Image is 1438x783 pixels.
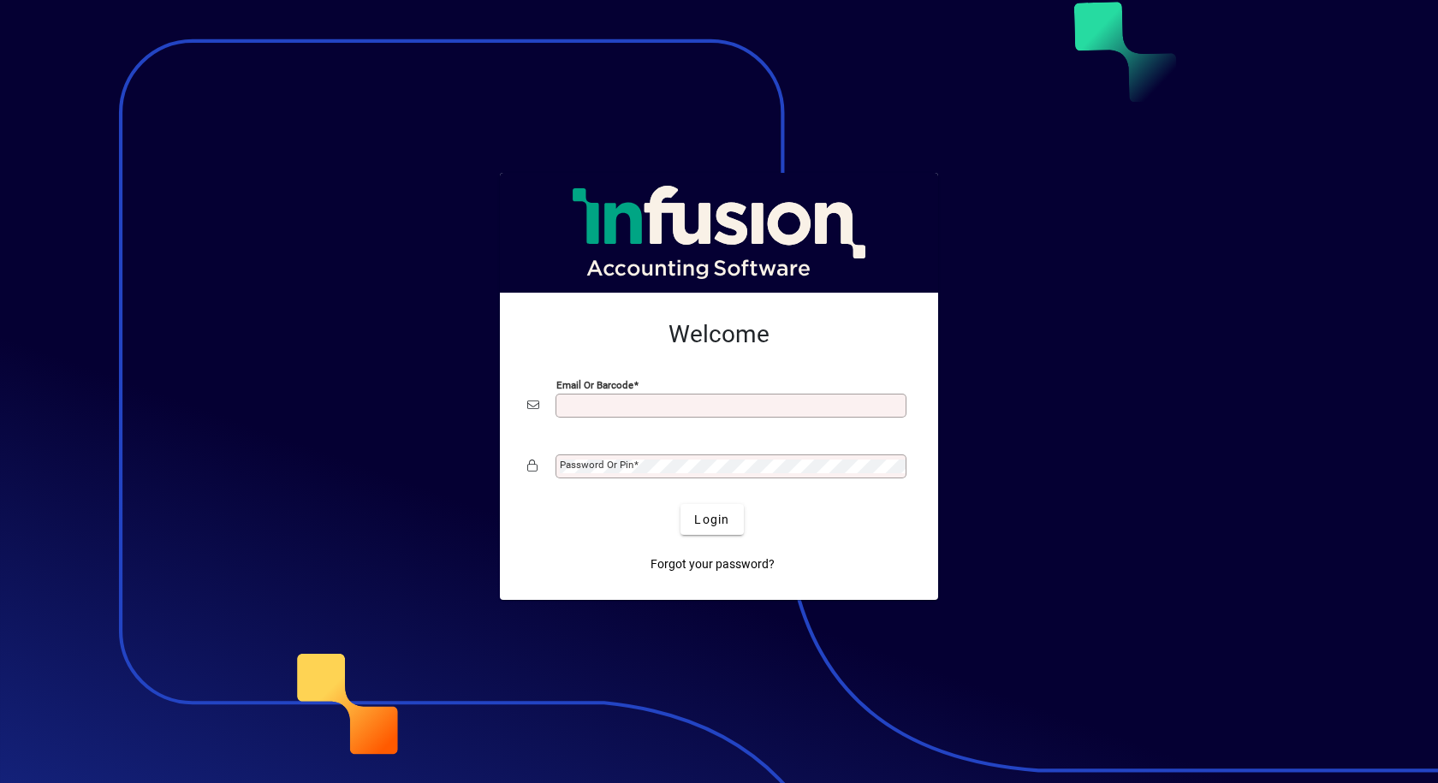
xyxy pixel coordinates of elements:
span: Forgot your password? [651,555,775,573]
mat-label: Email or Barcode [556,379,633,391]
mat-label: Password or Pin [560,459,633,471]
h2: Welcome [527,320,911,349]
a: Forgot your password? [644,549,781,579]
span: Login [694,511,729,529]
button: Login [680,504,743,535]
